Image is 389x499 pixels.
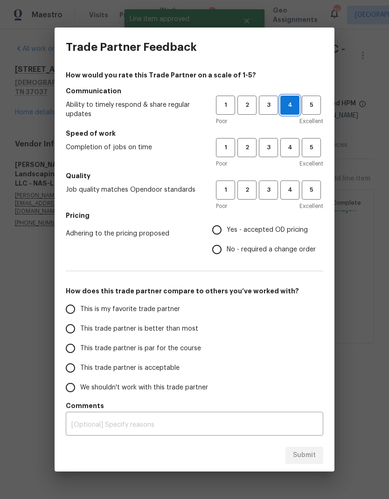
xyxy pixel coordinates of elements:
span: 1 [217,185,234,195]
button: 4 [280,180,299,200]
button: 1 [216,180,235,200]
span: Job quality matches Opendoor standards [66,185,201,194]
div: Pricing [212,220,323,259]
button: 3 [259,96,278,115]
h5: Communication [66,86,323,96]
span: 1 [217,100,234,111]
span: 5 [303,185,320,195]
button: 3 [259,180,278,200]
span: 1 [217,142,234,153]
h5: Pricing [66,211,323,220]
button: 1 [216,96,235,115]
button: 1 [216,138,235,157]
span: Poor [216,159,227,168]
h4: How would you rate this Trade Partner on a scale of 1-5? [66,70,323,80]
span: This trade partner is better than most [80,324,198,334]
button: 5 [302,180,321,200]
button: 5 [302,96,321,115]
span: 2 [238,100,256,111]
span: 5 [303,100,320,111]
span: Excellent [299,117,323,126]
span: This is my favorite trade partner [80,305,180,314]
span: 3 [260,142,277,153]
span: 5 [303,142,320,153]
span: 4 [281,142,299,153]
span: This trade partner is acceptable [80,363,180,373]
span: Poor [216,201,227,211]
span: 4 [281,100,299,111]
span: No - required a change order [227,245,316,255]
span: Excellent [299,201,323,211]
span: Adhering to the pricing proposed [66,229,197,238]
span: 2 [238,142,256,153]
button: 4 [280,96,299,115]
button: 2 [237,96,257,115]
span: 4 [281,185,299,195]
div: How does this trade partner compare to others you’ve worked with? [66,299,323,397]
span: Excellent [299,159,323,168]
span: 2 [238,185,256,195]
button: 3 [259,138,278,157]
button: 4 [280,138,299,157]
button: 2 [237,138,257,157]
h5: How does this trade partner compare to others you’ve worked with? [66,286,323,296]
span: Yes - accepted OD pricing [227,225,308,235]
h3: Trade Partner Feedback [66,41,197,54]
h5: Comments [66,401,323,410]
h5: Quality [66,171,323,180]
button: 5 [302,138,321,157]
span: 3 [260,100,277,111]
span: We shouldn't work with this trade partner [80,383,208,393]
span: 3 [260,185,277,195]
span: Completion of jobs on time [66,143,201,152]
button: 2 [237,180,257,200]
span: Ability to timely respond & share regular updates [66,100,201,119]
span: This trade partner is par for the course [80,344,201,353]
h5: Speed of work [66,129,323,138]
span: Poor [216,117,227,126]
